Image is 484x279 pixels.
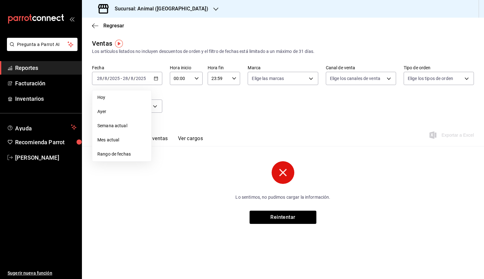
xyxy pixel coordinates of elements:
input: -- [104,76,107,81]
input: -- [97,76,102,81]
p: Lo sentimos, no pudimos cargar la información. [196,194,370,201]
span: / [107,76,109,81]
span: [PERSON_NAME] [15,153,77,162]
span: Elige los canales de venta [330,75,380,82]
span: Rango de fechas [97,151,146,157]
span: Mes actual [97,137,146,143]
label: Marca [248,65,318,70]
span: Inventarios [15,94,77,103]
span: Pregunta a Parrot AI [17,41,68,48]
input: ---- [109,76,120,81]
button: Ver cargos [178,135,203,146]
div: Los artículos listados no incluyen descuentos de orden y el filtro de fechas está limitado a un m... [92,48,474,55]
input: -- [123,76,128,81]
span: Elige las marcas [252,75,284,82]
span: Ayer [97,108,146,115]
span: / [128,76,130,81]
button: Ver ventas [143,135,168,146]
label: Canal de venta [326,65,396,70]
span: / [102,76,104,81]
label: Hora fin [208,65,240,70]
label: Tipo de orden [404,65,474,70]
span: Ayuda [15,123,68,131]
input: ---- [135,76,146,81]
span: Recomienda Parrot [15,138,77,146]
span: Hoy [97,94,146,101]
button: Reintentar [250,211,316,224]
h3: Sucursal: Animal ([GEOGRAPHIC_DATA]) [110,5,208,13]
div: Ventas [92,39,112,48]
button: Pregunta a Parrot AI [7,38,78,51]
label: Hora inicio [170,65,203,70]
button: open_drawer_menu [69,16,74,21]
img: Tooltip marker [115,40,123,48]
span: Regresar [103,23,124,29]
input: -- [130,76,134,81]
span: Facturación [15,79,77,88]
span: Elige los tipos de orden [408,75,453,82]
a: Pregunta a Parrot AI [4,46,78,52]
label: Fecha [92,65,162,70]
span: Reportes [15,64,77,72]
span: Semana actual [97,122,146,129]
span: - [121,76,122,81]
span: Sugerir nueva función [8,270,77,276]
div: navigation tabs [102,135,203,146]
span: / [134,76,135,81]
button: Regresar [92,23,124,29]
